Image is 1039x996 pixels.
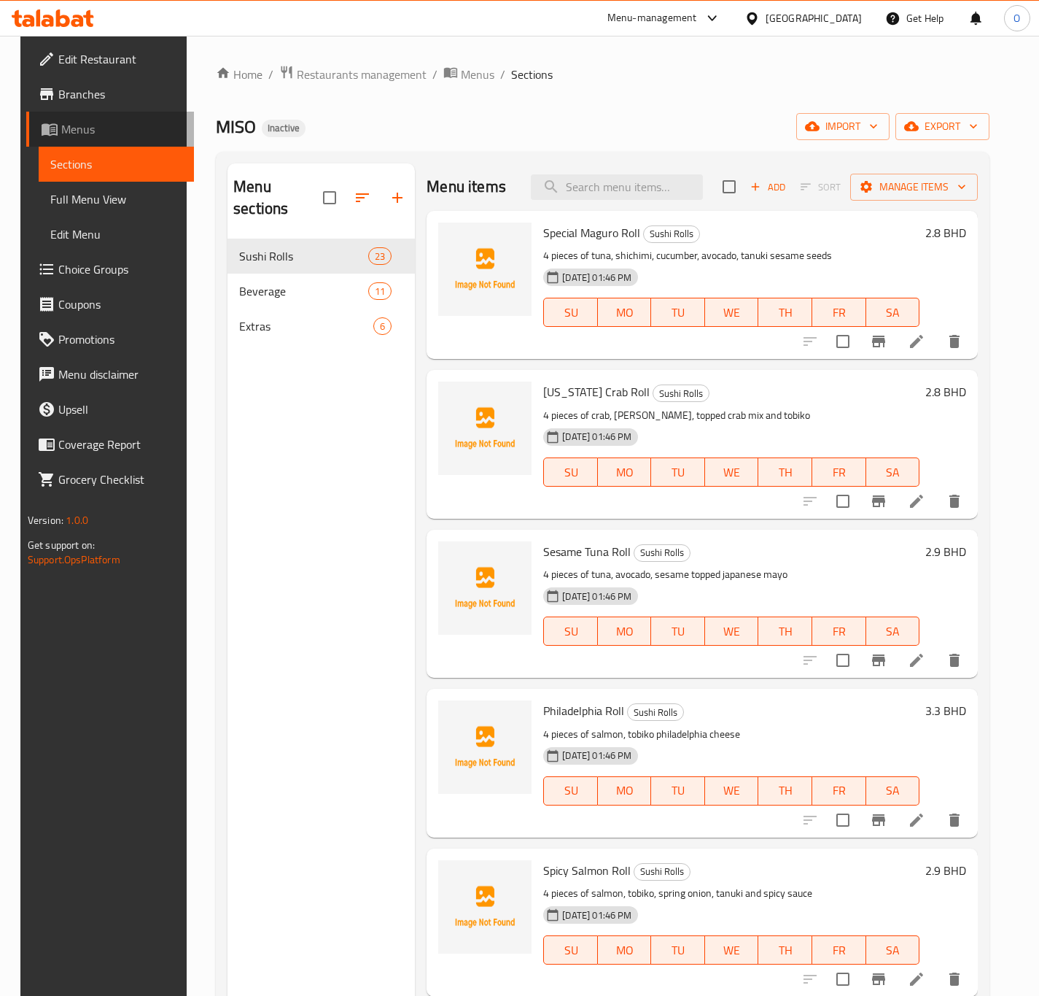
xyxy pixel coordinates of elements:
span: TH [764,780,806,801]
div: Beverage11 [227,274,415,309]
span: 6 [374,320,391,333]
a: Edit menu item [908,493,925,510]
h6: 3.3 BHD [925,700,966,721]
span: FR [818,462,860,483]
img: California Crab Roll [438,382,532,475]
span: TU [657,780,699,801]
button: TU [651,776,705,806]
span: Select to update [828,486,858,517]
div: Menu-management [607,9,697,27]
span: TH [764,462,806,483]
span: FR [818,780,860,801]
button: Add section [380,180,415,215]
button: TH [758,298,812,327]
button: TU [651,458,705,487]
button: SA [866,298,920,327]
span: Coupons [58,296,182,313]
button: export [895,113,989,140]
div: items [368,282,392,300]
button: Branch-specific-item [861,484,896,519]
span: Sections [511,66,553,83]
span: FR [818,621,860,642]
span: Menu disclaimer [58,366,182,383]
a: Menus [443,65,494,84]
span: SU [550,621,591,642]
span: MO [604,302,646,323]
span: SA [872,780,914,801]
button: MO [598,776,652,806]
span: Edit Restaurant [58,50,182,68]
button: WE [705,617,759,646]
h2: Menu sections [233,176,323,220]
a: Edit Menu [39,217,194,252]
button: TH [758,935,812,965]
div: Beverage [239,282,368,300]
span: SA [872,621,914,642]
button: MO [598,935,652,965]
div: Sushi Rolls [627,703,684,721]
p: 4 pieces of salmon, tobiko philadelphia cheese [543,725,919,744]
input: search [531,174,703,200]
span: MO [604,780,646,801]
button: MO [598,617,652,646]
span: SU [550,462,591,483]
span: TU [657,462,699,483]
span: Extras [239,317,373,335]
a: Choice Groups [26,252,194,287]
button: SA [866,617,920,646]
img: Special Maguro Roll [438,223,532,316]
span: Philadelphia Roll [543,700,624,722]
span: Get support on: [28,536,95,555]
div: Sushi Rolls [634,863,690,881]
span: WE [711,302,753,323]
button: SA [866,458,920,487]
a: Full Menu View [39,182,194,217]
button: SU [543,617,597,646]
span: Sort sections [345,180,380,215]
span: MO [604,621,646,642]
span: Add [748,179,787,196]
button: TU [651,298,705,327]
span: Sushi Rolls [239,247,368,265]
button: SU [543,458,597,487]
a: Support.OpsPlatform [28,550,120,569]
div: Sushi Rolls [653,385,709,402]
button: FR [812,617,866,646]
a: Upsell [26,392,194,427]
span: Select to update [828,964,858,995]
span: TH [764,621,806,642]
span: WE [711,780,753,801]
span: WE [711,462,753,483]
span: TU [657,621,699,642]
span: MO [604,940,646,961]
span: export [907,117,978,136]
a: Restaurants management [279,65,427,84]
img: Spicy Salmon Roll [438,860,532,954]
a: Edit menu item [908,652,925,669]
span: Menus [61,120,182,138]
a: Coupons [26,287,194,322]
a: Edit menu item [908,333,925,350]
button: TH [758,617,812,646]
h6: 2.8 BHD [925,382,966,402]
div: Sushi Rolls [643,225,700,243]
li: / [268,66,273,83]
button: WE [705,458,759,487]
button: SA [866,776,920,806]
span: Select section [714,171,744,202]
div: Sushi Rolls [634,544,690,562]
span: Branches [58,85,182,103]
button: TU [651,935,705,965]
span: import [808,117,878,136]
span: Inactive [262,122,306,134]
p: 4 pieces of tuna, avocado, sesame topped japanese mayo [543,565,919,584]
span: 1.0.0 [66,511,88,530]
a: Coverage Report [26,427,194,462]
button: Branch-specific-item [861,803,896,838]
button: delete [937,803,972,838]
a: Grocery Checklist [26,462,194,497]
a: Home [216,66,262,83]
span: Sushi Rolls [628,704,683,721]
button: SA [866,935,920,965]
